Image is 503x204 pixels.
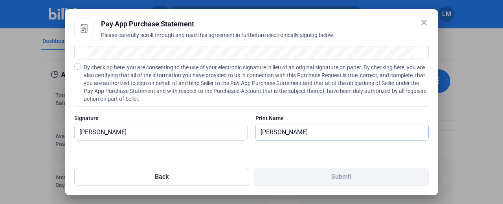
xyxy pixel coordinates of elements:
[74,114,248,122] div: Signature
[255,114,429,122] div: Print Name
[254,168,429,186] button: Submit
[419,18,429,27] mat-icon: close
[101,31,429,48] div: Please carefully scroll through and read this agreement in full before electronically signing below.
[74,168,249,186] button: Back
[256,124,428,140] input: Print Name
[84,63,429,103] span: By checking here, you are consenting to the use of your electronic signature in lieu of an origin...
[75,124,239,140] input: Signature
[101,19,429,30] div: Pay App Purchase Statement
